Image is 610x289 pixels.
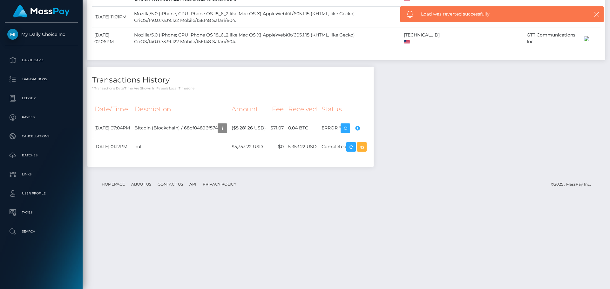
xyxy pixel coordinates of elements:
[7,29,18,40] img: My Daily Choice Inc
[7,113,75,122] p: Payees
[5,167,78,182] a: Links
[5,71,78,87] a: Transactions
[132,138,229,155] td: null
[421,11,578,17] span: Load was reverted successfully
[129,179,154,189] a: About Us
[229,101,268,118] th: Amount
[7,170,75,179] p: Links
[229,118,268,138] td: ($5,281.26 USD)
[92,6,132,28] td: [DATE] 11:01PM
[13,5,70,17] img: MassPay Logo
[319,118,369,138] td: ERROR *
[5,31,78,37] span: My Daily Choice Inc
[7,227,75,236] p: Search
[7,75,75,84] p: Transactions
[5,148,78,163] a: Batches
[5,224,78,240] a: Search
[402,28,447,49] td: [TECHNICAL_ID]
[7,151,75,160] p: Batches
[5,52,78,68] a: Dashboard
[5,109,78,125] a: Payees
[404,40,410,44] img: us.png
[525,28,582,49] td: GTT Communications Inc
[268,118,286,138] td: $71.07
[132,6,401,28] td: Mozilla/5.0 (iPhone; CPU iPhone OS 18_6_2 like Mac OS X) AppleWebKit/605.1.15 (KHTML, like Gecko)...
[92,86,369,91] p: * Transactions date/time are shown in payee's local timezone
[286,138,319,155] td: 5,353.22 USD
[5,90,78,106] a: Ledger
[268,101,286,118] th: Fee
[132,101,229,118] th: Description
[268,138,286,155] td: $0
[7,94,75,103] p: Ledger
[7,132,75,141] p: Cancellations
[584,36,589,41] img: 200x100
[187,179,199,189] a: API
[132,28,401,49] td: Mozilla/5.0 (iPhone; CPU iPhone OS 18_6_2 like Mac OS X) AppleWebKit/605.1.15 (KHTML, like Gecko)...
[132,118,229,138] td: Bitcoin (Blockchain) / 68df04896f574
[92,118,132,138] td: [DATE] 07:04PM
[319,101,369,118] th: Status
[92,138,132,155] td: [DATE] 01:17PM
[92,28,132,49] td: [DATE] 02:06PM
[286,118,319,138] td: 0.04 BTC
[286,101,319,118] th: Received
[5,128,78,144] a: Cancellations
[92,75,369,86] h4: Transactions History
[92,101,132,118] th: Date/Time
[551,181,596,188] div: © 2025 , MassPay Inc.
[7,208,75,217] p: Taxes
[7,189,75,198] p: User Profile
[7,56,75,65] p: Dashboard
[229,138,268,155] td: $5,353.22 USD
[5,186,78,201] a: User Profile
[319,138,369,155] td: Completed
[155,179,186,189] a: Contact Us
[5,205,78,220] a: Taxes
[200,179,239,189] a: Privacy Policy
[99,179,127,189] a: Homepage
